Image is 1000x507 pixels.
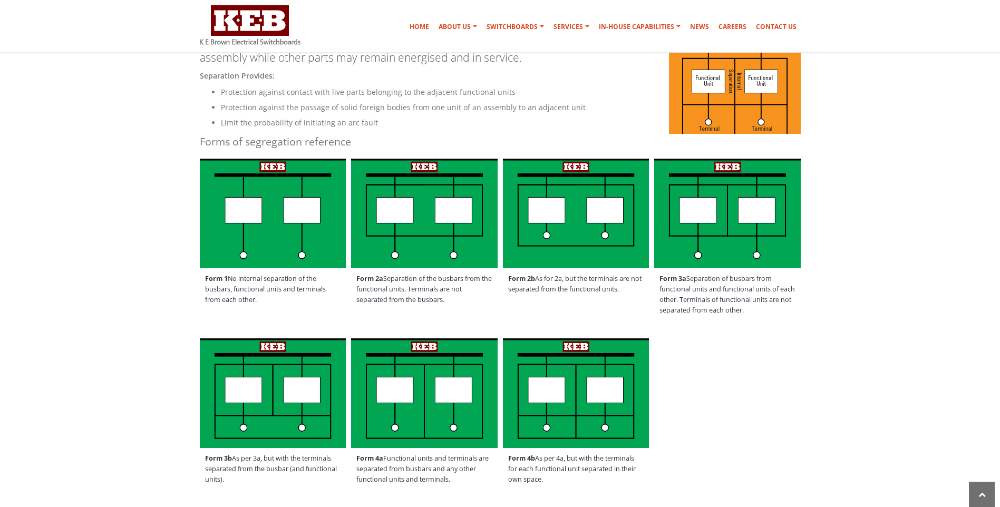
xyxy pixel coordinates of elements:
[200,71,801,81] h5: Separation provides:
[351,448,498,490] span: Functional units and terminals are separated from busbars and any other functional units and term...
[503,268,649,300] span: As for 2a, but the terminals are not separated from the functional units.
[752,16,801,37] a: Contact Us
[405,16,433,37] a: Home
[200,268,346,310] span: No internal separation of the busbars, functional units and terminals from each other.
[221,101,801,114] li: Protection against the passage of solid foreign bodies from one unit of an assembly to an adjacen...
[508,454,535,463] strong: Form 4b
[356,274,383,283] strong: Form 2a
[221,86,801,99] li: Protection against contact with live parts belonging to the adjacent functional units
[714,16,751,37] a: Careers
[659,274,686,283] strong: Form 3a
[482,16,548,37] a: Switchboards
[434,16,481,37] a: About Us
[508,274,535,283] strong: Form 2b
[221,116,801,129] li: Limit the probability of initiating an arc fault
[686,16,713,37] a: News
[503,448,649,490] span: As per 4a, but with the terminals for each functional unit separated in their own space.
[200,134,801,149] h4: Forms of segregation reference
[200,448,346,490] span: As per 3a, but with the terminals separated from the busbar (and functional units).
[549,16,594,37] a: Services
[205,274,228,283] strong: Form 1
[356,454,383,463] strong: Form 4a
[205,454,232,463] strong: Form 3b
[200,5,300,45] img: K E Brown Electrical Switchboards
[654,268,801,321] span: Separation of busbars from functional units and functional units of each other. Terminals of func...
[351,268,498,310] span: Separation of the busbars from the functional units. Terminals are not separated from the busbars.
[595,16,685,37] a: In-house Capabilities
